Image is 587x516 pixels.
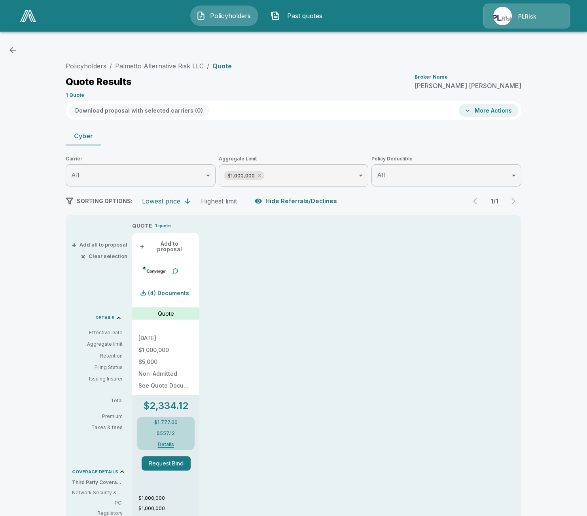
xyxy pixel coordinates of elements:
iframe: Chat Widget [547,478,587,516]
span: Policyholders [209,11,252,21]
span: Request Bind [142,456,196,471]
p: COVERAGE DETAILS [72,470,118,474]
button: Past quotes IconPast quotes [265,6,333,26]
p: Quote Results [66,77,132,87]
div: Lowest price [142,197,180,205]
span: All [377,171,385,179]
img: Policyholders Icon [196,11,206,21]
li: / [207,61,209,71]
p: PLRisk [518,13,536,21]
span: All [71,171,79,179]
p: Third Party Coverage [72,479,129,486]
p: Network Security & Privacy Liability: Third party liability costs [72,489,123,496]
span: + [72,242,76,247]
button: Request Bind [142,456,191,471]
button: More Actions [459,104,518,117]
button: Hide Referrals/Declines [253,194,340,209]
p: PCI: Covers fines or penalties imposed by banks or credit card companies [72,499,123,507]
p: Quote [158,309,174,318]
p: $2,334.12 [143,401,188,411]
span: Aggregate Limit [219,155,369,163]
p: Non-Admitted [138,371,193,377]
p: Quote [212,63,232,69]
p: (4) Documents [148,290,189,296]
img: AA Logo [20,10,36,22]
a: Policyholders [66,62,106,70]
p: [DATE] [138,335,193,341]
span: Past quotes [283,11,327,21]
p: See Quote Document [138,383,193,388]
p: 1 Quote [66,93,84,98]
span: × [81,254,85,259]
button: Cyber [66,126,101,145]
p: Total [72,398,129,403]
div: Highest limit [201,197,237,205]
a: Agency IconPLRisk [483,4,570,28]
p: Effective Date [72,329,123,336]
img: Past quotes Icon [271,11,280,21]
p: Premium [72,414,129,419]
p: Retention [72,352,123,360]
button: Policyholders IconPolicyholders [190,6,258,26]
p: Taxes & fees [72,425,129,430]
p: QUOTE [132,222,152,230]
button: Download proposal with selected carriers (0) [69,104,209,117]
button: +Add to proposal [138,239,193,254]
a: Palmetto Alternative Risk LLC [115,62,204,70]
p: $1,000,000 [138,495,199,502]
p: [PERSON_NAME] [PERSON_NAME] [415,83,521,89]
span: + [140,244,144,249]
span: Carrier [66,155,216,163]
div: $1,000,000 [224,171,264,180]
p: Issuing Insurer [72,375,123,382]
img: Agency Icon [493,7,512,25]
p: 1 quote [155,222,171,229]
button: Details [148,442,184,447]
p: $1,777.00 [154,420,178,425]
p: Broker Name [415,75,448,79]
p: Aggregate limit [72,341,123,348]
span: Policy Deductible [371,155,521,163]
nav: breadcrumb [66,61,232,71]
p: Filing Status [72,364,123,371]
p: $1,000,000 [138,505,199,512]
span: SORTING OPTIONS: [77,198,133,204]
button: +Add all to proposal [73,242,127,247]
button: ×Clear selection [82,254,127,259]
p: $557.12 [157,431,175,436]
p: $1,000,000 [138,347,193,353]
img: convergecybersurplus [140,264,169,276]
span: $1,000,000 [224,171,258,180]
li: / [110,61,112,71]
p: $5,000 [138,359,193,365]
p: 1 / 1 [487,198,502,204]
p: DETAILS [95,316,115,320]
